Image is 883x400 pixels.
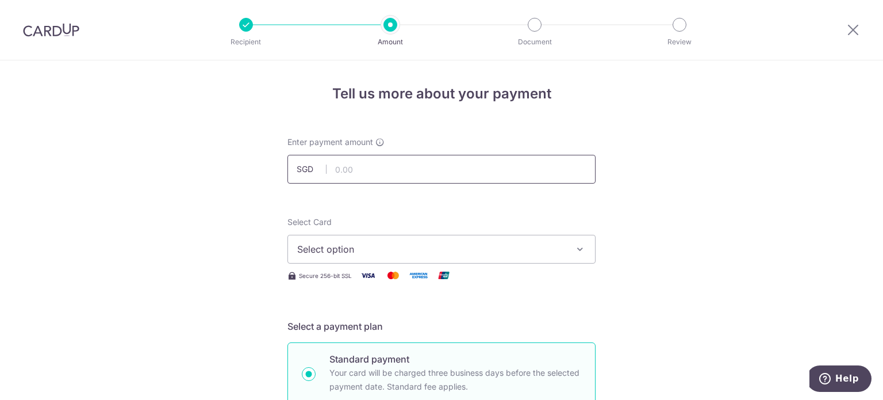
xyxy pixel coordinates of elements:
span: translation missing: en.payables.payment_networks.credit_card.summary.labels.select_card [287,217,332,227]
span: Enter payment amount [287,136,373,148]
p: Your card will be charged three business days before the selected payment date. Standard fee appl... [329,366,581,394]
p: Standard payment [329,352,581,366]
img: American Express [407,268,430,283]
h5: Select a payment plan [287,319,596,333]
img: Mastercard [382,268,405,283]
p: Recipient [204,36,289,48]
span: Select option [297,242,565,256]
p: Review [637,36,722,48]
iframe: Opens a widget where you can find more information [809,365,872,394]
h4: Tell us more about your payment [287,83,596,104]
img: Union Pay [432,268,455,283]
p: Amount [348,36,433,48]
p: Document [492,36,577,48]
img: Visa [356,268,379,283]
input: 0.00 [287,155,596,184]
span: Secure 256-bit SSL [299,271,352,280]
img: CardUp [23,23,79,37]
button: Select option [287,235,596,264]
span: SGD [297,163,327,175]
